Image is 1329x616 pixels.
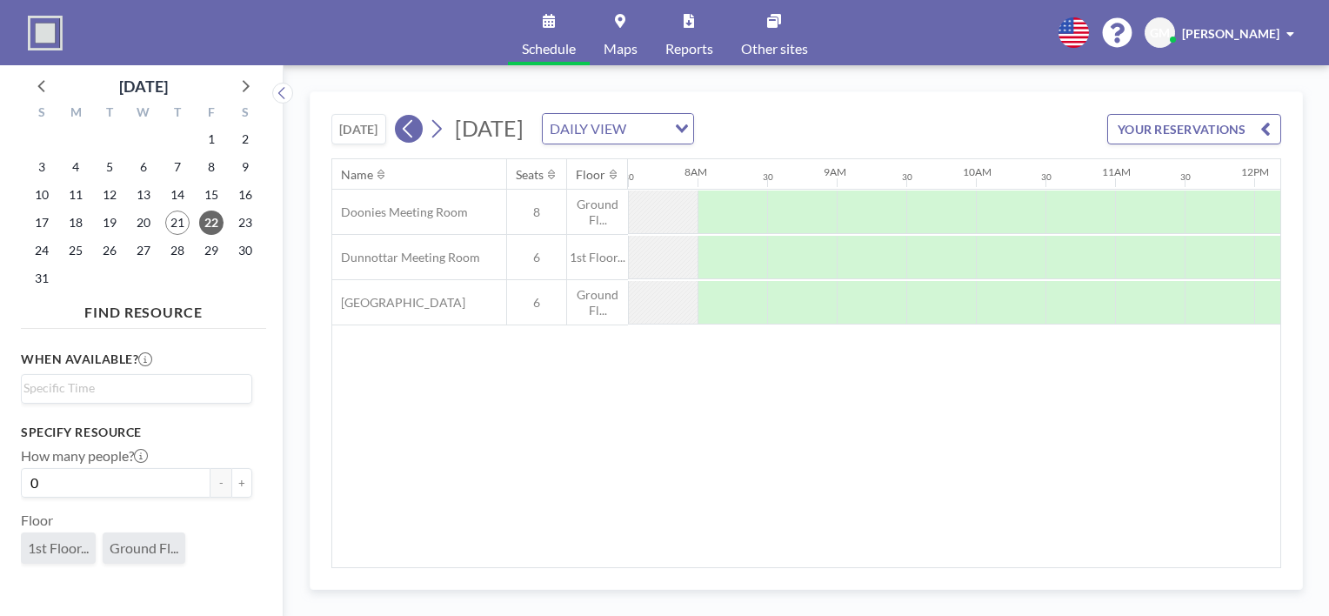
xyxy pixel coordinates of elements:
[30,266,54,291] span: Sunday, August 31, 2025
[165,183,190,207] span: Thursday, August 14, 2025
[210,468,231,498] button: -
[63,238,88,263] span: Monday, August 25, 2025
[21,512,53,529] label: Floor
[332,295,465,311] span: [GEOGRAPHIC_DATA]
[546,117,630,140] span: DAILY VIEW
[63,183,88,207] span: Monday, August 11, 2025
[63,155,88,179] span: Monday, August 4, 2025
[199,211,224,235] span: Friday, August 22, 2025
[21,578,50,595] label: Type
[97,238,122,263] span: Tuesday, August 26, 2025
[97,155,122,179] span: Tuesday, August 5, 2025
[25,103,59,125] div: S
[1102,165,1131,178] div: 11AM
[165,155,190,179] span: Thursday, August 7, 2025
[332,250,480,265] span: Dunnottar Meeting Room
[631,117,664,140] input: Search for option
[665,42,713,56] span: Reports
[97,211,122,235] span: Tuesday, August 19, 2025
[902,171,912,183] div: 30
[332,204,468,220] span: Doonies Meeting Room
[21,447,148,465] label: How many people?
[231,468,252,498] button: +
[507,295,566,311] span: 6
[199,183,224,207] span: Friday, August 15, 2025
[28,539,89,557] span: 1st Floor...
[127,103,161,125] div: W
[59,103,93,125] div: M
[131,211,156,235] span: Wednesday, August 20, 2025
[30,211,54,235] span: Sunday, August 17, 2025
[516,167,544,183] div: Seats
[199,127,224,151] span: Friday, August 1, 2025
[233,211,257,235] span: Saturday, August 23, 2025
[1150,25,1170,41] span: GM
[165,238,190,263] span: Thursday, August 28, 2025
[233,183,257,207] span: Saturday, August 16, 2025
[507,250,566,265] span: 6
[233,155,257,179] span: Saturday, August 9, 2025
[131,155,156,179] span: Wednesday, August 6, 2025
[23,378,242,398] input: Search for option
[119,74,168,98] div: [DATE]
[160,103,194,125] div: T
[93,103,127,125] div: T
[1107,114,1281,144] button: YOUR RESERVATIONS
[97,183,122,207] span: Tuesday, August 12, 2025
[604,42,638,56] span: Maps
[576,167,605,183] div: Floor
[165,211,190,235] span: Thursday, August 21, 2025
[824,165,846,178] div: 9AM
[331,114,386,144] button: [DATE]
[624,171,634,183] div: 30
[21,297,266,321] h4: FIND RESOURCE
[194,103,228,125] div: F
[963,165,992,178] div: 10AM
[131,238,156,263] span: Wednesday, August 27, 2025
[131,183,156,207] span: Wednesday, August 13, 2025
[110,539,178,557] span: Ground Fl...
[455,115,524,141] span: [DATE]
[685,165,707,178] div: 8AM
[1182,26,1279,41] span: [PERSON_NAME]
[567,250,628,265] span: 1st Floor...
[30,155,54,179] span: Sunday, August 3, 2025
[30,183,54,207] span: Sunday, August 10, 2025
[199,155,224,179] span: Friday, August 8, 2025
[28,16,63,50] img: organization-logo
[741,42,808,56] span: Other sites
[522,42,576,56] span: Schedule
[1041,171,1052,183] div: 30
[1180,171,1191,183] div: 30
[63,211,88,235] span: Monday, August 18, 2025
[233,238,257,263] span: Saturday, August 30, 2025
[199,238,224,263] span: Friday, August 29, 2025
[233,127,257,151] span: Saturday, August 2, 2025
[507,204,566,220] span: 8
[22,375,251,401] div: Search for option
[21,425,252,440] h3: Specify resource
[543,114,693,144] div: Search for option
[763,171,773,183] div: 30
[341,167,373,183] div: Name
[567,197,628,227] span: Ground Fl...
[1241,165,1269,178] div: 12PM
[567,287,628,318] span: Ground Fl...
[228,103,262,125] div: S
[30,238,54,263] span: Sunday, August 24, 2025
